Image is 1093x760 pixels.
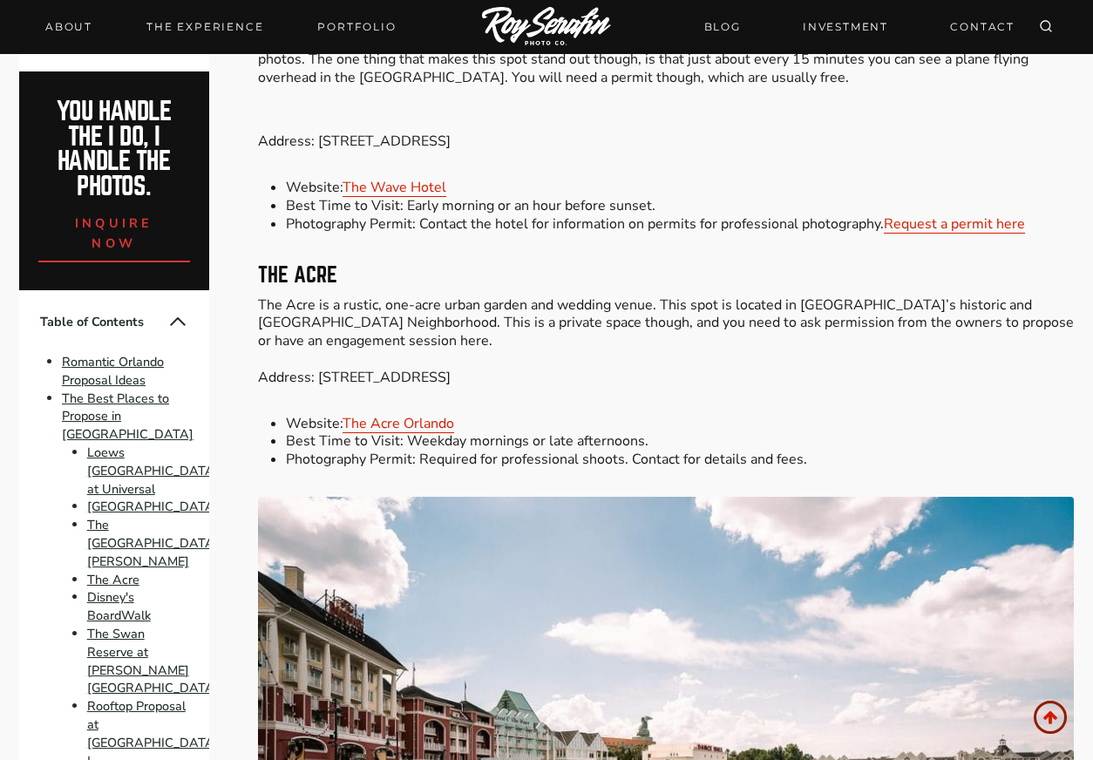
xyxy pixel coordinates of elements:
p: The Acre is a rustic, one-acre urban garden and wedding venue. This spot is located in [GEOGRAPHI... [258,296,1075,387]
a: The Acre Orlando [343,414,454,433]
a: Disney's BoardWalk [87,589,151,625]
a: CONTACT [940,11,1025,42]
a: The Best Places to Propose in [GEOGRAPHIC_DATA] [62,390,193,444]
a: The Acre [87,571,139,588]
span: inquire now [75,214,153,252]
h3: The Acre [258,265,1075,286]
p: Address: [STREET_ADDRESS] [258,115,1075,152]
h2: You handle the i do, I handle the photos. [38,99,190,200]
a: Loews [GEOGRAPHIC_DATA] at Universal [87,444,219,498]
li: Website: [286,415,1075,433]
li: Photography Permit: Required for professional shoots. Contact for details and fees. [286,451,1075,469]
a: inquire now [38,200,190,262]
a: Scroll to top [1034,701,1067,734]
a: About [35,15,103,39]
span: Table of Contents [40,313,167,331]
a: THE EXPERIENCE [136,15,274,39]
a: Portfolio [307,15,406,39]
img: Logo of Roy Serafin Photo Co., featuring stylized text in white on a light background, representi... [482,7,611,48]
button: View Search Form [1034,15,1058,39]
nav: Secondary Navigation [694,11,1025,42]
a: BLOG [694,11,751,42]
li: Photography Permit: Contact the hotel for information on permits for professional photography. [286,215,1075,234]
a: The [GEOGRAPHIC_DATA][PERSON_NAME] [87,516,219,570]
li: Website: [286,179,1075,197]
a: The Wave Hotel [343,178,446,197]
a: The Swan Reserve at [PERSON_NAME][GEOGRAPHIC_DATA] [87,625,219,696]
a: INVESTMENT [792,11,899,42]
a: Romantic Orlando Proposal Ideas [62,353,164,389]
a: Request a permit here [884,214,1025,234]
button: Collapse Table of Contents [167,311,188,332]
a: [GEOGRAPHIC_DATA] [87,499,219,516]
p: The in [PERSON_NAME] is one of my all time favorite places to photograph in. It has a trendy mode... [258,15,1075,87]
li: Best Time to Visit: Weekday mornings or late afternoons. [286,432,1075,451]
li: Best Time to Visit: Early morning or an hour before sunset. [286,197,1075,215]
nav: Primary Navigation [35,15,407,39]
